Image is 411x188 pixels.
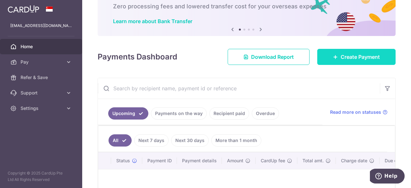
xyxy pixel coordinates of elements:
[98,78,380,99] input: Search by recipient name, payment id or reference
[108,107,148,120] a: Upcoming
[341,53,380,61] span: Create Payment
[228,49,310,65] a: Download Report
[251,53,294,61] span: Download Report
[98,51,177,63] h4: Payments Dashboard
[209,107,249,120] a: Recipient paid
[142,152,177,169] th: Payment ID
[116,157,130,164] span: Status
[302,157,324,164] span: Total amt.
[385,157,404,164] span: Due date
[14,4,28,10] span: Help
[113,3,380,10] h6: Zero processing fees and lowered transfer cost for your overseas expenses
[21,105,63,112] span: Settings
[227,157,243,164] span: Amount
[317,49,396,65] a: Create Payment
[109,134,132,147] a: All
[113,18,192,24] a: Learn more about Bank Transfer
[341,157,367,164] span: Charge date
[261,157,285,164] span: CardUp fee
[134,134,169,147] a: Next 7 days
[171,134,209,147] a: Next 30 days
[370,169,405,185] iframe: Opens a widget where you can find more information
[21,90,63,96] span: Support
[8,5,39,13] img: CardUp
[21,43,63,50] span: Home
[151,107,207,120] a: Payments on the way
[252,107,279,120] a: Overdue
[177,152,222,169] th: Payment details
[330,109,381,115] span: Read more on statuses
[21,59,63,65] span: Pay
[10,22,72,29] p: [EMAIL_ADDRESS][DOMAIN_NAME]
[211,134,261,147] a: More than 1 month
[330,109,388,115] a: Read more on statuses
[21,74,63,81] span: Refer & Save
